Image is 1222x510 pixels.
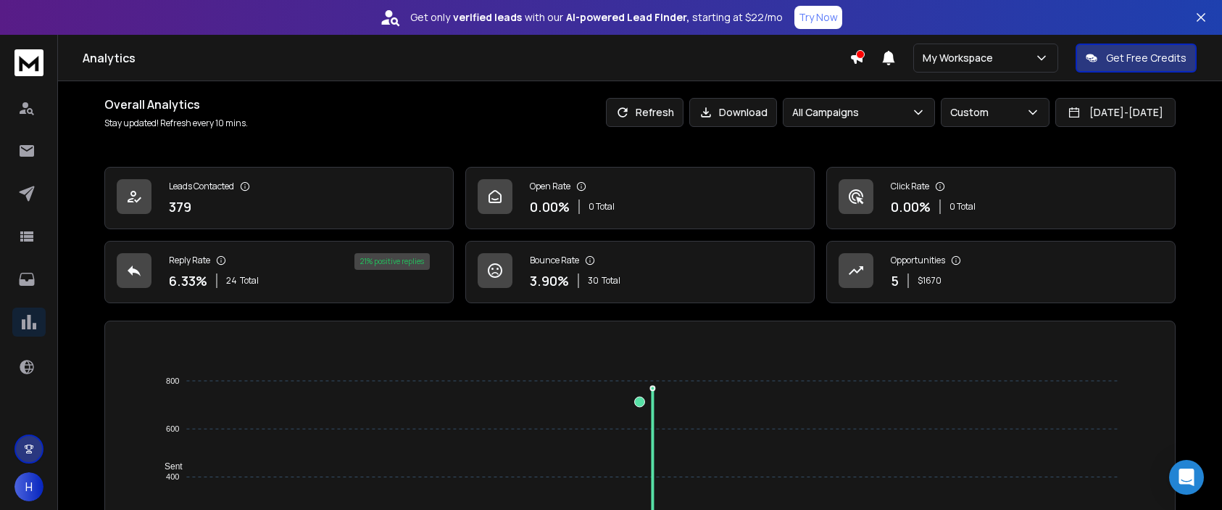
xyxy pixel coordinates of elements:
p: Try Now [799,10,838,25]
a: Bounce Rate3.90%30Total [465,241,815,303]
p: 3.90 % [530,271,569,291]
a: Opportunities5$1670 [826,241,1176,303]
p: 6.33 % [169,271,207,291]
span: Sent [154,461,183,472]
span: 30 [588,275,599,287]
strong: verified leads [453,10,522,25]
div: 21 % positive replies [354,253,430,270]
p: $ 1670 [918,275,942,287]
p: All Campaigns [792,105,865,120]
p: Get only with our starting at $22/mo [410,10,783,25]
p: Reply Rate [169,255,210,266]
tspan: 400 [166,472,179,481]
p: 0.00 % [530,197,570,217]
button: Try Now [794,6,842,29]
p: Refresh [636,105,674,120]
p: 0 Total [949,201,976,213]
a: Leads Contacted379 [104,167,454,229]
p: Custom [950,105,994,120]
p: 0.00 % [891,197,931,217]
button: Download [689,98,777,127]
p: Bounce Rate [530,255,579,266]
p: 0 Total [589,201,615,213]
p: 5 [891,271,899,291]
p: Stay updated! Refresh every 10 mins. [104,118,248,129]
strong: AI-powered Lead Finder, [566,10,689,25]
button: H [14,472,43,501]
img: logo [14,49,43,76]
span: Total [602,275,620,287]
a: Click Rate0.00%0 Total [826,167,1176,229]
div: Open Intercom Messenger [1169,460,1204,495]
p: Leads Contacted [169,181,234,192]
p: Open Rate [530,181,570,192]
p: My Workspace [923,51,999,65]
button: Refresh [606,98,683,127]
p: Opportunities [891,255,945,266]
p: Download [719,105,768,120]
p: Click Rate [891,181,929,192]
h1: Overall Analytics [104,96,248,113]
a: Open Rate0.00%0 Total [465,167,815,229]
a: Reply Rate6.33%24Total21% positive replies [104,241,454,303]
span: 24 [226,275,237,287]
h1: Analytics [83,49,849,67]
tspan: 800 [166,377,179,385]
p: Get Free Credits [1106,51,1186,65]
span: Total [240,275,259,287]
p: 379 [169,197,191,217]
tspan: 600 [166,424,179,433]
button: [DATE]-[DATE] [1055,98,1176,127]
button: Get Free Credits [1076,44,1197,73]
